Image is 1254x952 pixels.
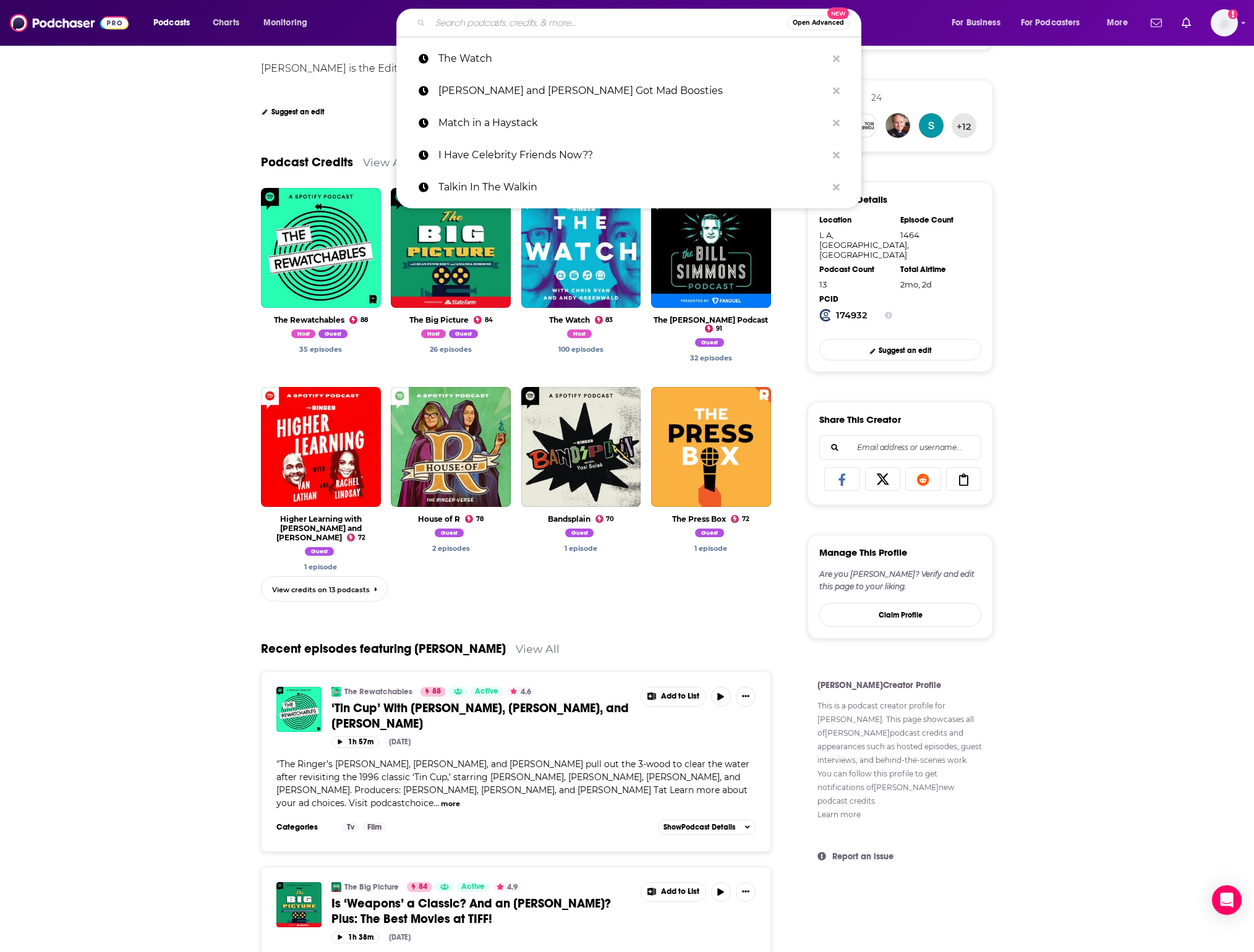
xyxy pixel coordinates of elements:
span: Add to List [661,887,699,896]
a: Suggest an edit [819,339,981,360]
a: I Have Celebrity Friends Now?? [396,139,861,171]
a: Is ‘Weapons’ a Classic? And an [PERSON_NAME]? Plus: The Best Movies at TIFF! [331,896,632,927]
a: 88 [349,316,368,324]
p: I Have Celebrity Friends Now?? [438,139,827,171]
button: open menu [1013,13,1098,33]
a: View credits on 13 podcasts [261,576,388,601]
a: Bandsplain [548,514,591,524]
a: The Rewatchables [344,687,412,697]
p: The Watch [438,43,827,75]
img: User Profile [1211,9,1238,36]
p: Miles and Jack Got Mad Boosties [438,75,827,107]
span: ... [433,797,439,809]
a: Chris Ryan [449,331,481,340]
a: Chris Ryan [558,345,604,354]
a: Talkin In The Walkin [396,171,861,203]
a: The Big Picture [409,315,469,325]
a: Show additional information [817,810,861,819]
a: Suggest an edit [261,108,325,116]
a: 70 [595,515,615,523]
span: New [827,7,850,19]
span: The Ringer’s [PERSON_NAME], [PERSON_NAME], and [PERSON_NAME] pull out the 3-wood to clear the wat... [276,759,749,809]
div: Are you [PERSON_NAME]? Verify and edit this page to your liking. [819,568,981,593]
a: Chris Ryan [565,530,597,539]
span: 78 [476,517,484,522]
a: Chris Ryan [565,544,597,553]
p: Talkin In The Walkin [438,171,827,203]
strong: 174932 [836,310,868,321]
button: open menu [943,13,1016,33]
img: steezyco93 [919,113,944,138]
span: Show Podcast Details [663,823,735,831]
a: Show notifications dropdown [1146,12,1167,33]
span: Guest [318,329,348,338]
div: Search followers [819,435,981,460]
span: Guest [695,338,724,347]
span: For Podcasters [1021,14,1080,32]
button: Report an issue [817,851,983,862]
a: [PERSON_NAME] and [PERSON_NAME] Got Mad Boosties [396,75,861,107]
button: 1h 38m [331,932,379,943]
button: 1h 57m [331,736,379,748]
a: Tv [342,822,359,832]
span: View credits on 13 podcasts [272,585,370,594]
a: 72 [731,515,749,523]
img: The Rewatchables [331,687,341,697]
span: For Business [952,14,1000,32]
span: Is ‘Weapons’ a Classic? And an [PERSON_NAME]? Plus: The Best Movies at TIFF! [331,896,611,927]
button: Show More Button [641,687,706,706]
span: " [276,759,749,809]
input: Search podcasts, credits, & more... [430,13,787,33]
a: The Rewatchables [274,315,344,325]
a: 84 [407,882,432,892]
a: Chris Ryan [421,331,449,340]
a: Chris Ryan [694,544,727,553]
div: Total Airtime [900,265,973,274]
span: Guest [695,529,724,537]
div: [PERSON_NAME] is the Editorial Director of Ringer, and co-host of The Watch Podcast. [261,62,682,74]
img: ‘Tin Cup’ With Bill Simmons, Joe House, and Craig Horlbeck [276,687,322,732]
button: Show More Button [736,882,756,902]
span: Open Advanced [793,20,844,26]
div: Location [819,215,892,225]
a: Match in a Haystack [396,107,861,139]
button: 4.6 [506,687,535,697]
button: open menu [145,13,206,33]
span: 91 [716,326,722,331]
svg: Add a profile image [1228,9,1238,19]
a: Podchaser - Follow, Share and Rate Podcasts [10,11,129,35]
a: Higher Learning with Van Lathan and Rachel Lindsay [276,514,362,542]
img: TomLowery [853,113,877,138]
a: Show notifications dropdown [1177,12,1196,33]
span: 88 [360,318,368,323]
a: Active [456,882,490,892]
a: Share on X/Twitter [865,467,901,491]
a: Active [470,687,503,697]
a: Chris Ryan [299,345,342,354]
span: Guest [305,547,334,556]
a: Share on Facebook [824,467,860,491]
button: more [441,799,460,809]
p: Match in a Haystack [438,107,827,139]
div: 24 [871,92,882,103]
span: More [1107,14,1128,32]
a: 84 [474,316,493,324]
div: 1464 [900,230,973,240]
a: 72 [347,533,365,542]
a: Is ‘Weapons’ a Classic? And an Oscar Contender? Plus: The Best Movies at TIFF! [276,882,322,927]
input: Email address or username... [830,436,971,459]
a: Chris Ryan [695,340,727,349]
a: 78 [465,515,484,523]
div: Episode Count [900,215,973,225]
span: Active [461,881,485,893]
a: Chris Ryan [435,530,467,539]
a: Chris Ryan [695,530,727,539]
img: Podchaser Creator ID logo [819,309,832,321]
div: Open Intercom Messenger [1212,885,1242,915]
button: Show Info [885,309,892,321]
a: Film [362,822,386,832]
a: Chris Ryan [690,354,732,362]
button: Show More Button [641,883,706,901]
